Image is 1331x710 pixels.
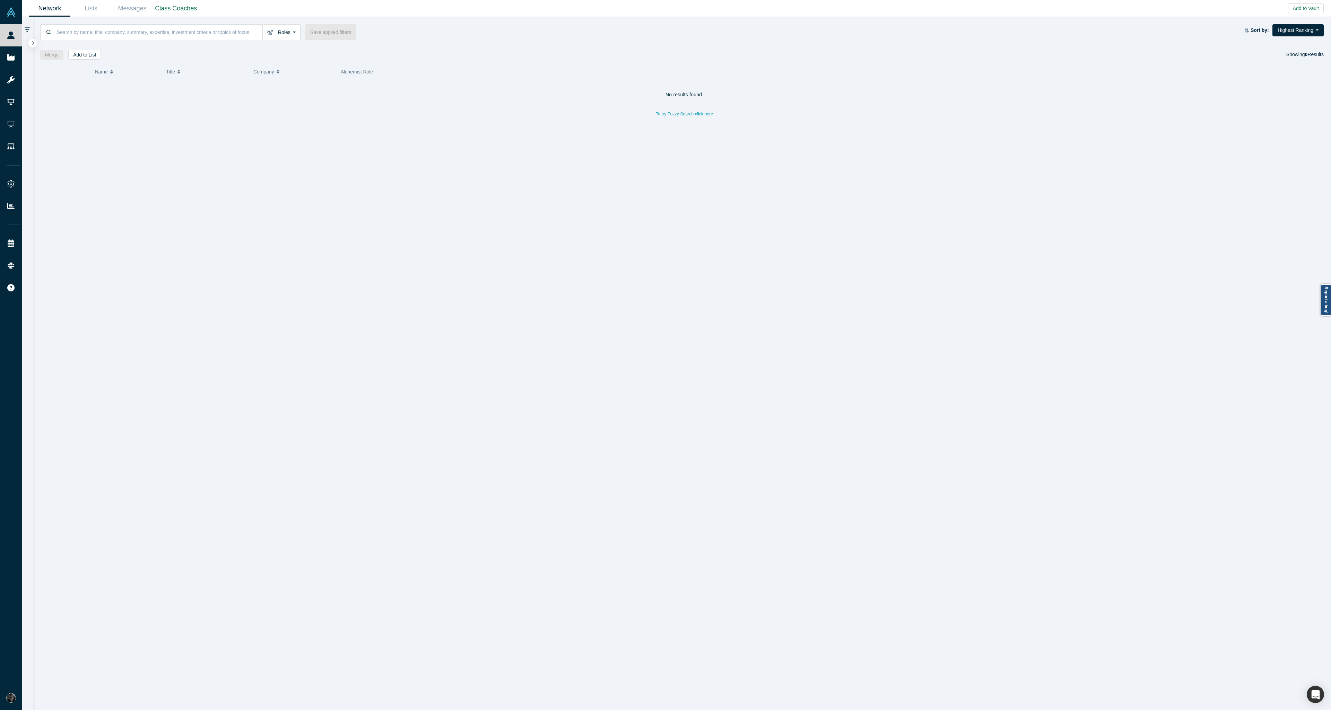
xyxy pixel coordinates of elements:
[56,24,262,40] input: Search by name, title, company, summary, expertise, investment criteria or topics of focus
[6,693,16,703] img: Rami Chousein's Account
[29,0,70,17] a: Network
[1288,3,1324,13] button: Add to Vault
[253,64,333,79] button: Company
[6,7,16,17] img: Alchemist Vault Logo
[1251,27,1269,33] strong: Sort by:
[1305,52,1324,57] span: Results
[40,50,64,60] button: Merge
[305,24,356,40] button: Save applied filters
[1305,52,1308,57] strong: 0
[95,64,107,79] span: Name
[166,64,175,79] span: Title
[68,50,101,60] button: Add to List
[95,64,159,79] button: Name
[112,0,153,17] a: Messages
[70,0,112,17] a: Lists
[253,64,274,79] span: Company
[40,92,1329,98] h4: No results found.
[651,109,718,119] button: To try Fuzzy Search click here
[153,0,199,17] a: Class Coaches
[1286,50,1324,60] div: Showing
[166,64,246,79] button: Title
[1272,24,1324,36] button: Highest Ranking
[262,24,301,40] button: Roles
[1321,284,1331,316] a: Report a bug!
[341,69,373,74] span: Alchemist Role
